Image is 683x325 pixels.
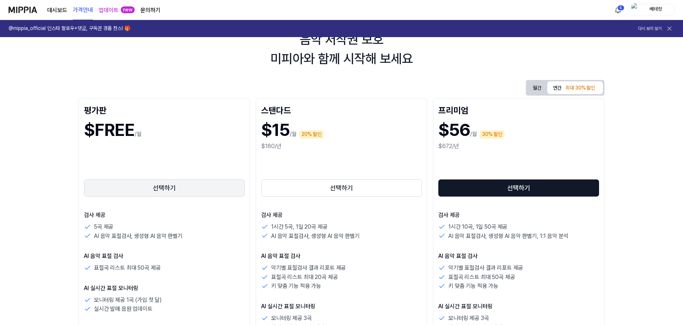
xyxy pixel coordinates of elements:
a: 문의하기 [140,6,160,15]
p: 표절곡 리스트 최대 50곡 제공 [448,273,515,282]
div: 스탠다드 [261,104,422,115]
button: profile베테랑 [629,4,674,16]
p: 표절곡 리스트 최대 50곡 제공 [94,263,160,273]
p: /월 [470,130,477,138]
a: 대시보드 [47,6,67,15]
p: 모니터링 제공 3곡 [448,314,489,323]
button: 다시 보지 않기 [638,26,662,32]
p: 검사 제공 [438,211,599,219]
button: 선택하기 [261,179,422,197]
p: AI 음악 표절검사, 생성형 AI 음악 판별기 [271,232,360,241]
div: $180/년 [261,142,422,151]
div: 최대 30% 할인 [563,84,597,92]
p: 5곡 제공 [94,222,113,232]
div: 30% 할인 [480,130,504,139]
p: /월 [290,130,296,138]
a: 가격안내 [73,0,93,20]
button: 알림5 [612,4,624,16]
button: 선택하기 [438,179,599,197]
p: AI 실시간 표절 모니터링 [261,302,422,311]
p: AI 음악 표절검사, 생성형 AI 음악 판별기, 1:1 음악 분석 [448,232,568,241]
p: AI 실시간 표절 모니터링 [84,284,245,293]
p: AI 실시간 표절 모니터링 [438,302,599,311]
p: AI 음악 표절 검사 [438,252,599,260]
div: 베테랑 [642,6,670,14]
div: 5 [617,5,624,11]
p: 표절곡 리스트 최대 20곡 제공 [271,273,338,282]
p: 검사 제공 [84,211,245,219]
p: 키 맞춤 기능 적용 가능 [448,281,498,291]
button: 연간 [547,81,603,94]
button: 월간 [527,82,547,93]
h1: $15 [261,118,290,142]
div: $672/년 [438,142,599,151]
a: 업데이트 [99,6,119,15]
h1: @mippia_official 인스타 팔로우+댓글, 구독권 경품 찬스! 🎁 [9,25,130,32]
p: 검사 제공 [261,211,422,219]
h1: $56 [438,118,470,142]
p: AI 음악 표절 검사 [84,252,245,260]
a: 선택하기 [438,178,599,198]
img: 알림 [614,6,622,14]
p: 악기별 표절검사 결과 리포트 제공 [448,263,523,273]
div: 프리미엄 [438,104,599,115]
button: 선택하기 [84,179,245,197]
p: 1시간 5곡, 1일 20곡 제공 [271,222,327,232]
a: 선택하기 [84,178,245,198]
p: 악기별 표절검사 결과 리포트 제공 [271,263,346,273]
p: 모니터링 제공 3곡 [271,314,311,323]
p: 모니터링 제공 1곡 (가입 첫 달) [94,295,162,305]
p: 1시간 10곡, 1일 50곡 제공 [448,222,507,232]
h1: $FREE [84,118,135,142]
p: /월 [135,130,141,138]
div: new [121,6,135,14]
p: 키 맞춤 기능 적용 가능 [271,281,321,291]
div: 20% 할인 [299,130,324,139]
a: 선택하기 [261,178,422,198]
p: AI 음악 표절 검사 [261,252,422,260]
p: 실시간 발매 음원 업데이트 [94,304,153,314]
p: AI 음악 표절검사, 생성형 AI 음악 판별기 [94,232,183,241]
div: 평가판 [84,104,245,115]
img: profile [631,3,640,17]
